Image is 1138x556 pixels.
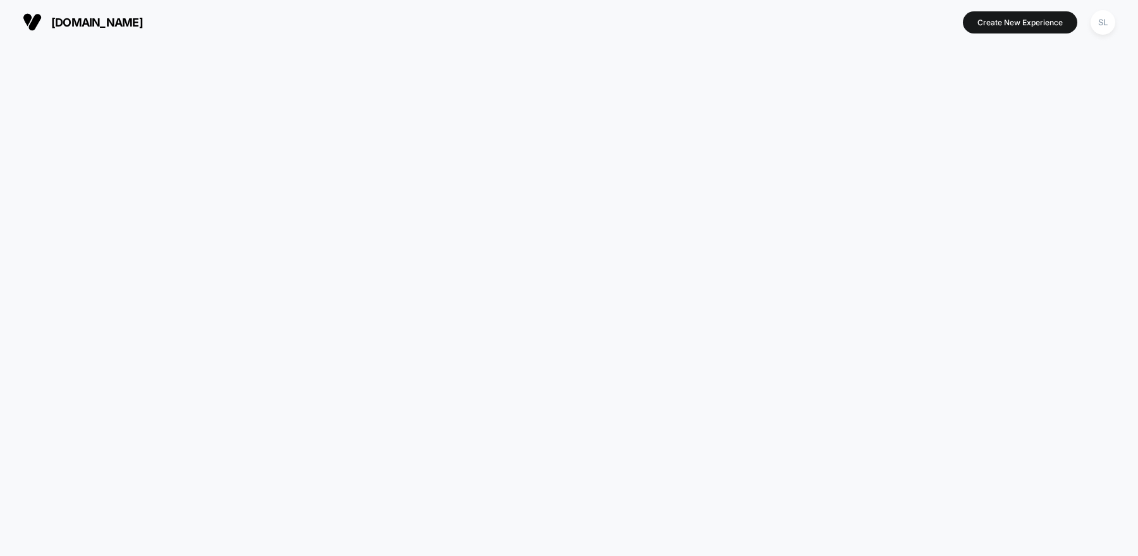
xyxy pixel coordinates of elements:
img: Visually logo [23,13,42,32]
button: SL [1087,9,1119,35]
div: SL [1091,10,1115,35]
button: [DOMAIN_NAME] [19,12,147,32]
button: Create New Experience [963,11,1077,33]
span: [DOMAIN_NAME] [51,16,143,29]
